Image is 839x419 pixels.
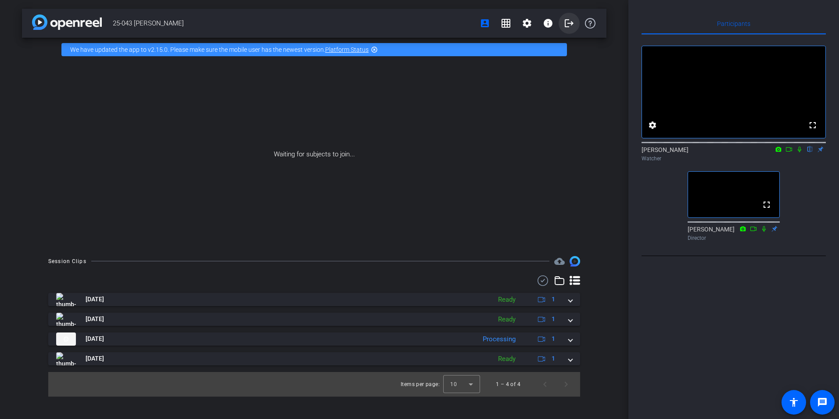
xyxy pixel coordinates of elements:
div: Ready [494,295,520,305]
a: Platform Status [325,46,369,53]
span: Destinations for your clips [554,256,565,267]
img: app-logo [32,14,102,30]
div: Director [688,234,780,242]
div: 1 – 4 of 4 [496,380,520,389]
div: Ready [494,314,520,325]
span: [DATE] [86,295,104,304]
span: 1 [552,295,555,304]
div: Watcher [642,155,826,163]
img: thumb-nail [56,332,76,346]
mat-icon: fullscreen [761,199,772,210]
div: Processing [478,334,520,344]
mat-icon: grid_on [501,18,511,29]
mat-icon: account_box [480,18,490,29]
mat-expansion-panel-header: thumb-nail[DATE]Ready1 [48,313,580,326]
div: [PERSON_NAME] [688,225,780,242]
div: We have updated the app to v2.15.0. Please make sure the mobile user has the newest version. [61,43,567,56]
mat-icon: settings [522,18,532,29]
span: 1 [552,314,555,324]
span: [DATE] [86,314,104,324]
div: Session Clips [48,257,86,266]
button: Previous page [534,374,556,395]
img: thumb-nail [56,352,76,365]
mat-icon: fullscreen [807,120,818,130]
mat-expansion-panel-header: thumb-nail[DATE]Ready1 [48,352,580,365]
div: Items per page: [401,380,440,389]
mat-icon: settings [647,120,658,130]
span: 1 [552,334,555,343]
mat-icon: highlight_off [371,46,378,53]
mat-expansion-panel-header: thumb-nail[DATE]Processing1 [48,332,580,346]
mat-icon: message [817,397,828,408]
div: Waiting for subjects to join... [22,61,606,247]
button: Next page [556,374,577,395]
mat-icon: flip [805,145,815,153]
img: Session clips [570,256,580,267]
img: thumb-nail [56,313,76,326]
img: thumb-nail [56,293,76,306]
div: Ready [494,354,520,364]
mat-icon: logout [564,18,574,29]
span: [DATE] [86,354,104,363]
mat-icon: info [543,18,553,29]
span: [DATE] [86,334,104,343]
div: [PERSON_NAME] [642,145,826,163]
mat-icon: cloud_upload [554,256,565,267]
span: Participants [717,21,750,27]
span: 25-043 [PERSON_NAME] [113,14,474,32]
mat-expansion-panel-header: thumb-nail[DATE]Ready1 [48,293,580,306]
mat-icon: accessibility [789,397,799,408]
span: 1 [552,354,555,363]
